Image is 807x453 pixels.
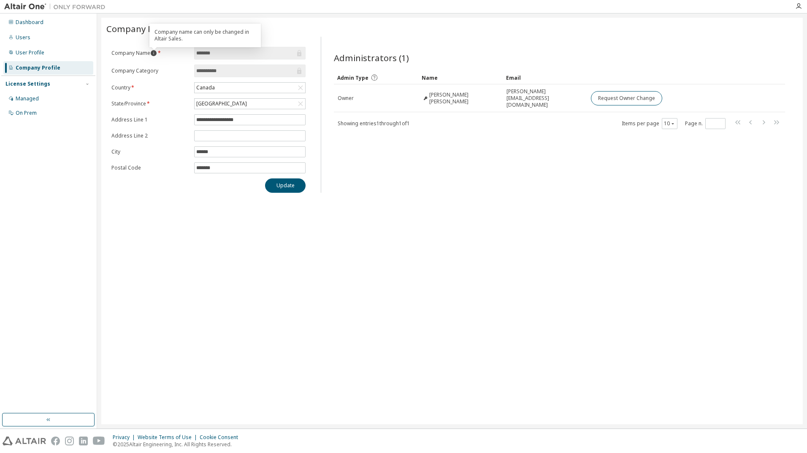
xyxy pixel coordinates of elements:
[200,434,243,441] div: Cookie Consent
[506,71,584,84] div: Email
[111,100,189,107] label: State/Province
[138,434,200,441] div: Website Terms of Use
[111,67,189,74] label: Company Category
[195,99,305,109] div: [GEOGRAPHIC_DATA]
[5,81,50,87] div: License Settings
[79,437,88,445] img: linkedin.svg
[150,50,157,57] button: information
[338,95,354,102] span: Owner
[195,83,216,92] div: Canada
[113,441,243,448] p: © 2025 Altair Engineering, Inc. All Rights Reserved.
[591,91,662,105] button: Request Owner Change
[4,3,110,11] img: Altair One
[195,99,248,108] div: [GEOGRAPHIC_DATA]
[16,34,30,41] div: Users
[338,120,410,127] span: Showing entries 1 through 1 of 1
[111,132,189,139] label: Address Line 2
[149,24,261,47] div: Company name can only be changed in Altair Sales.
[429,92,499,105] span: [PERSON_NAME] [PERSON_NAME]
[51,437,60,445] img: facebook.svg
[111,50,189,57] label: Company Name
[3,437,46,445] img: altair_logo.svg
[16,110,37,116] div: On Prem
[664,120,675,127] button: 10
[337,74,368,81] span: Admin Type
[93,437,105,445] img: youtube.svg
[113,434,138,441] div: Privacy
[334,52,409,64] span: Administrators (1)
[16,95,39,102] div: Managed
[106,23,174,35] span: Company Profile
[111,148,189,155] label: City
[195,83,305,93] div: Canada
[685,118,726,129] span: Page n.
[65,437,74,445] img: instagram.svg
[111,84,189,91] label: Country
[265,178,306,193] button: Update
[16,65,60,71] div: Company Profile
[422,71,499,84] div: Name
[622,118,677,129] span: Items per page
[16,19,43,26] div: Dashboard
[16,49,44,56] div: User Profile
[506,88,583,108] span: [PERSON_NAME][EMAIL_ADDRESS][DOMAIN_NAME]
[111,116,189,123] label: Address Line 1
[111,164,189,171] label: Postal Code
